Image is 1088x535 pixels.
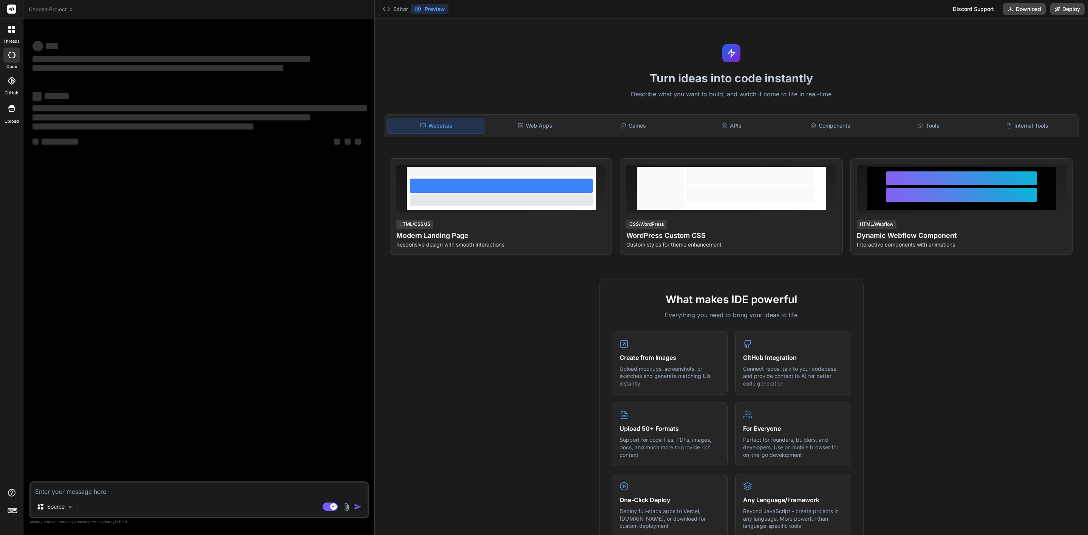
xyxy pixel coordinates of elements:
[620,424,720,433] h4: Upload 50+ Formats
[32,41,43,51] span: ‌
[32,114,310,120] span: ‌
[32,56,310,62] span: ‌
[379,71,1083,85] h1: Turn ideas into code instantly
[743,507,843,530] p: Beyond JavaScript - create projects in any language. More powerful than language-specific tools
[5,118,19,125] label: Upload
[3,38,20,45] label: threads
[5,90,19,96] label: GitHub
[857,230,1066,241] h4: Dynamic Webflow Component
[32,92,42,101] span: ‌
[743,365,843,387] p: Connect repos, talk to your codebase, and provide context to AI for better code generation
[47,503,65,510] p: Source
[396,220,433,229] div: HTML/CSS/JS
[626,220,667,229] div: CSS/WordPress
[354,503,362,510] img: icon
[626,241,836,248] p: Custom styles for theme enhancement
[1050,3,1085,15] button: Deploy
[612,310,851,319] p: Everything you need to bring your ideas to life
[32,105,367,111] span: ‌
[32,65,283,71] span: ‌
[42,139,78,145] span: ‌
[387,118,485,134] div: Websites
[32,123,253,130] span: ‌
[620,436,720,458] p: Support for code files, PDFs, images, docs, and much more to provide rich context
[782,118,879,134] div: Components
[620,365,720,387] p: Upload mockups, screenshots, or sketches and generate matching UIs instantly
[29,6,74,13] span: Choose Project
[29,518,369,526] p: Always double-check its answers. Your in Bind
[683,118,780,134] div: APIs
[626,230,836,241] h4: WordPress Custom CSS
[743,353,843,362] h4: GitHub Integration
[1003,3,1046,15] button: Download
[487,118,584,134] div: Web Apps
[396,230,606,241] h4: Modern Landing Page
[45,93,69,99] span: ‌
[345,139,351,145] span: ‌
[355,139,361,145] span: ‌
[334,139,340,145] span: ‌
[948,3,998,15] div: Discord Support
[396,241,606,248] p: Responsive design with smooth interactions
[743,436,843,458] p: Perfect for founders, builders, and developers. Use on mobile browser for on-the-go development
[857,241,1066,248] p: Interactive components with animations
[67,504,73,510] img: Pick Models
[379,89,1083,99] p: Describe what you want to build, and watch it come to life in real-time
[880,118,977,134] div: Tools
[342,503,351,511] img: attachment
[612,291,851,307] h2: What makes IDE powerful
[585,118,682,134] div: Games
[411,4,448,14] button: Preview
[978,118,1076,134] div: Internal Tools
[857,220,896,229] div: HTML/Webflow
[620,507,720,530] p: Deploy full-stack apps to Vercel, [DOMAIN_NAME], or download for custom deployment
[380,4,411,14] button: Editor
[6,63,17,70] label: code
[743,424,843,433] h4: For Everyone
[620,495,720,504] h4: One-Click Deploy
[620,353,720,362] h4: Create from Images
[101,520,115,524] span: privacy
[32,139,39,145] span: ‌
[743,495,843,504] h4: Any Language/Framework
[46,43,58,49] span: ‌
